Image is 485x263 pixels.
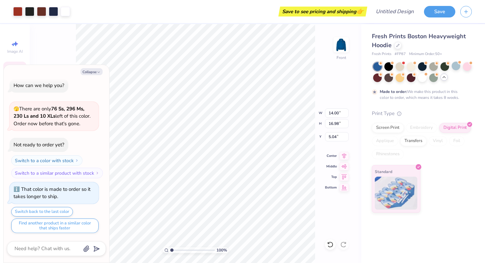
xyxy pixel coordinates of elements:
div: Transfers [400,136,427,146]
div: Print Type [372,110,472,117]
button: Find another product in a similar color that ships faster [11,219,99,233]
img: Standard [375,177,417,210]
div: Digital Print [439,123,471,133]
span: Fresh Prints Boston Heavyweight Hoodie [372,32,466,49]
span: There are only left of this color. Order now before that's gone. [14,105,90,127]
button: Switch to a color with stock [11,155,82,166]
span: Top [325,175,337,179]
button: Switch back to the last color [11,207,73,217]
div: We make this product in this color to order, which means it takes 8 weeks. [380,89,461,101]
span: Bottom [325,185,337,190]
div: Embroidery [406,123,437,133]
input: Untitled Design [371,5,419,18]
span: Standard [375,168,392,175]
span: Minimum Order: 50 + [409,51,442,57]
div: Vinyl [429,136,447,146]
div: Not ready to order yet? [14,141,64,148]
div: How can we help you? [14,82,64,89]
button: Save [424,6,455,17]
button: Switch to a similar product with stock [11,168,103,178]
strong: Made to order: [380,89,407,94]
div: Save to see pricing and shipping [280,7,366,16]
button: Collapse [81,68,103,75]
span: Fresh Prints [372,51,391,57]
span: Center [325,154,337,158]
span: # FP87 [395,51,406,57]
span: 👉 [356,7,364,15]
img: Front [335,38,348,51]
span: 🫣 [14,106,19,112]
div: Front [337,55,346,61]
div: That color is made to order so it takes longer to ship. [14,186,90,200]
span: Middle [325,164,337,169]
div: Applique [372,136,398,146]
span: Image AI [7,49,23,54]
img: Switch to a similar product with stock [95,171,99,175]
div: Rhinestones [372,149,404,159]
img: Switch to a color with stock [75,159,79,162]
div: Screen Print [372,123,404,133]
span: 100 % [216,247,227,253]
div: Foil [449,136,465,146]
